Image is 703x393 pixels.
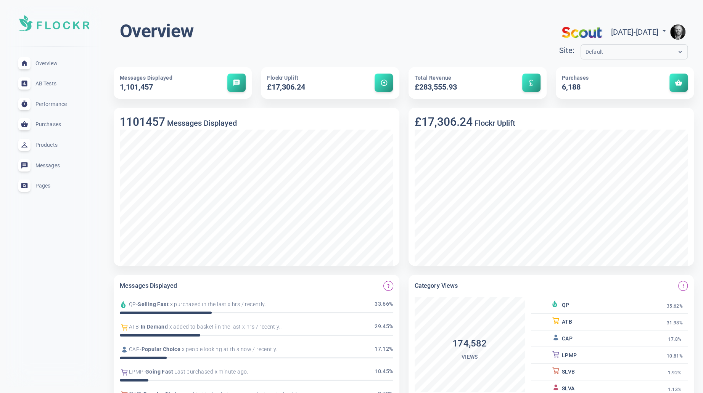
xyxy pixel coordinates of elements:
span: currency_pound [528,79,535,87]
a: Purchases [6,114,101,135]
span: 31.98% [667,320,683,326]
span: 1.92% [668,370,681,376]
span: LPMP - [129,368,145,376]
h5: 6,188 [562,82,646,93]
a: Products [6,135,101,155]
h1: Overview [120,20,193,43]
span: Popular Choice [142,345,181,353]
span: QP - [129,300,138,308]
a: Overview [6,53,101,74]
span: 33.66 % [375,300,393,309]
span: Views [462,354,478,360]
a: Performance [6,94,101,114]
span: [DATE] - [DATE] [611,27,668,37]
span: Going Fast [145,368,173,376]
button: Message views on the category page [678,281,688,290]
div: Site: [559,44,580,57]
h5: £17,306.24 [267,82,351,93]
span: 17.12 % [375,345,393,354]
img: scouts [559,20,605,44]
span: CAP - [129,345,142,353]
span: x purchased in the last x hrs / recently. [169,300,266,308]
a: Pages [6,175,101,196]
img: Soft UI Logo [18,15,89,31]
h3: 1101457 [120,115,165,128]
span: 1.13% [668,387,681,393]
h4: 174,582 [415,337,525,350]
span: arrow_circle_up [380,79,388,87]
span: ATB - [129,323,141,331]
span: Total Revenue [415,75,452,81]
h6: Category Views [415,281,458,291]
span: x people looking at this now / recently. [180,345,277,353]
span: 17.8% [668,337,681,342]
span: 10.45 % [375,367,393,377]
span: 10.81% [667,353,683,359]
button: Which Flockr messages are displayed the most [383,281,393,290]
span: 29.45 % [375,322,393,332]
span: 35.62% [667,303,683,309]
a: Messages [6,155,101,176]
img: e9922e3fc00dd5316fa4c56e6d75935f [670,24,685,40]
span: Messages Displayed [120,75,172,81]
h5: 1,101,457 [120,82,204,93]
h6: Messages Displayed [120,281,177,291]
span: message [233,79,240,87]
span: In Demand [141,323,168,331]
span: x added to basket iin the last x hrs / recently.. [168,323,282,331]
span: Selling Fast [138,300,169,308]
span: priority_high [680,284,685,288]
span: Last purchased x minute ago. [173,368,248,376]
span: question_mark [386,284,391,288]
span: shopping_basket [675,79,682,87]
h3: £17,306.24 [415,115,473,128]
h5: Messages Displayed [165,119,237,128]
h5: Flockr Uplift [473,119,515,128]
span: Flockr Uplift [267,75,298,81]
a: AB Tests [6,73,101,94]
span: Purchases [562,75,589,81]
h5: £283,555.93 [415,82,499,93]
